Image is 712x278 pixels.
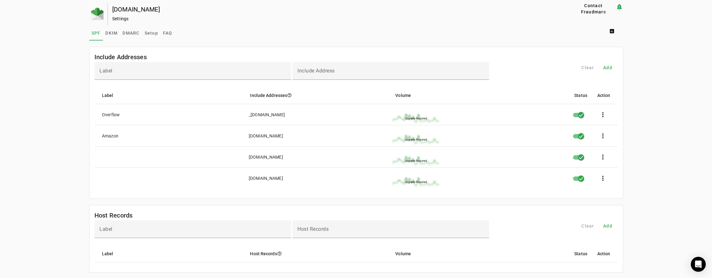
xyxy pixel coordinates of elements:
span: Contact Fraudmarc [574,2,613,15]
span: SPF [92,31,101,35]
mat-card-title: Host Records [94,210,133,220]
mat-header-cell: Action [592,245,618,262]
button: Contact Fraudmarc [571,3,616,14]
mat-header-cell: Status [569,87,592,104]
mat-header-cell: Include Addresses [245,87,390,104]
a: DMARC [120,26,142,41]
img: upgrade_sparkline.jpg [392,156,439,166]
fm-list-table: Host Records [89,205,623,273]
mat-icon: notification_important [616,3,623,11]
div: Settings [112,16,551,22]
mat-label: Label [99,68,113,74]
fm-list-table: Include Addresses [89,47,623,199]
span: Setup [145,31,158,35]
div: [DOMAIN_NAME] [249,154,283,160]
div: [DOMAIN_NAME] [112,6,551,12]
span: Add [603,223,612,229]
div: [DOMAIN_NAME] [249,175,283,181]
div: _[DOMAIN_NAME] [249,112,285,118]
a: Setup [142,26,161,41]
div: Amazon [102,133,119,139]
mat-header-cell: Host Records [245,245,390,262]
mat-header-cell: Volume [390,87,569,104]
a: SPF [89,26,103,41]
button: Add [598,220,618,232]
span: Add [603,65,612,71]
img: upgrade_sparkline.jpg [392,113,439,123]
mat-card-title: Include Addresses [94,52,147,62]
mat-header-cell: Label [94,245,245,262]
img: upgrade_sparkline.jpg [392,135,439,145]
a: DKIM [103,26,120,41]
mat-header-cell: Action [592,87,618,104]
img: Fraudmarc Logo [91,7,103,20]
i: help_outline [277,251,282,256]
span: DKIM [105,31,118,35]
mat-label: Label [99,226,113,232]
mat-label: Host Records [297,226,329,232]
span: FAQ [163,31,172,35]
mat-label: Include Address [297,68,335,74]
mat-header-cell: Status [569,245,592,262]
div: Overflow [102,112,120,118]
div: [DOMAIN_NAME] [249,133,283,139]
a: FAQ [161,26,175,41]
button: Add [598,62,618,73]
i: help_outline [287,93,292,98]
div: Open Intercom Messenger [691,257,706,272]
span: DMARC [123,31,139,35]
mat-header-cell: Label [94,87,245,104]
mat-header-cell: Volume [390,245,569,262]
img: upgrade_sparkline.jpg [392,177,439,187]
